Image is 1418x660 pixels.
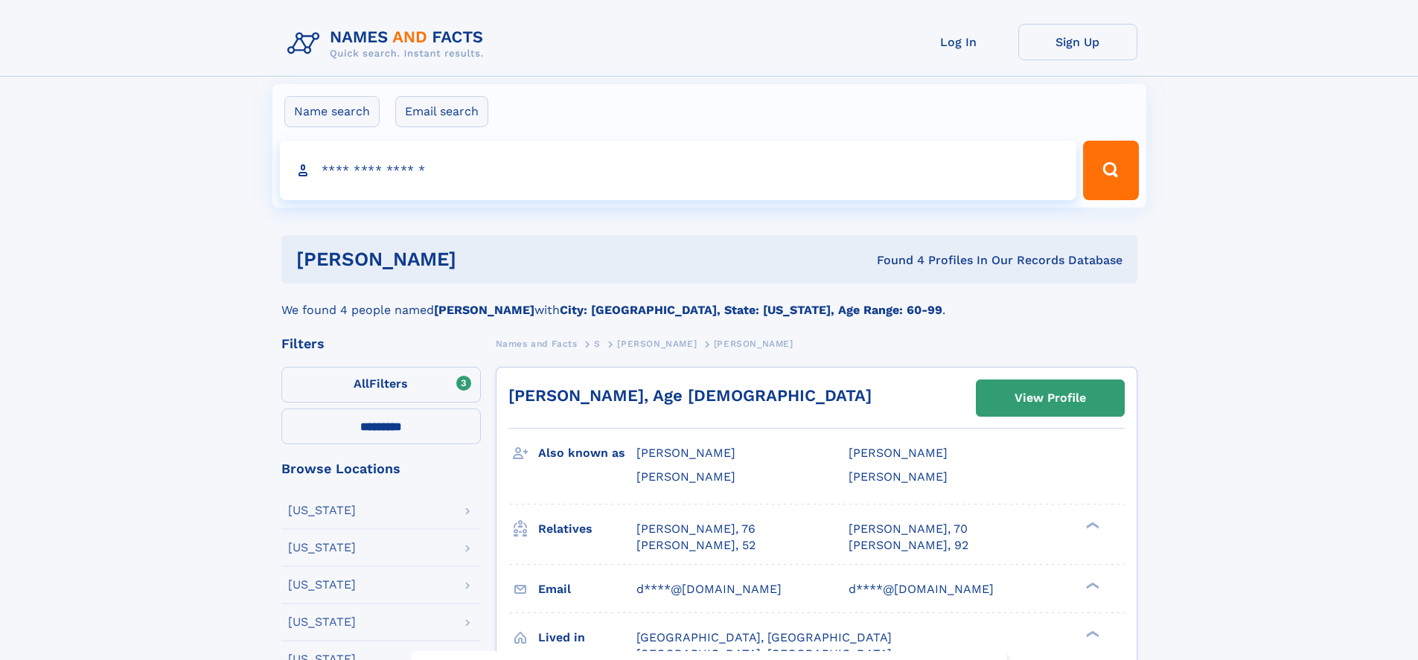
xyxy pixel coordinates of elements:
[281,337,481,350] div: Filters
[288,542,356,554] div: [US_STATE]
[666,252,1122,269] div: Found 4 Profiles In Our Records Database
[849,521,968,537] a: [PERSON_NAME], 70
[538,440,636,466] h3: Also known as
[538,516,636,542] h3: Relatives
[714,339,793,349] span: [PERSON_NAME]
[281,283,1137,319] div: We found 4 people named with .
[636,630,892,644] span: [GEOGRAPHIC_DATA], [GEOGRAPHIC_DATA]
[1018,24,1137,60] a: Sign Up
[849,446,948,460] span: [PERSON_NAME]
[281,24,496,64] img: Logo Names and Facts
[617,334,697,353] a: [PERSON_NAME]
[636,537,756,554] a: [PERSON_NAME], 52
[288,504,356,516] div: [US_STATE]
[594,339,601,349] span: S
[1015,381,1086,415] div: View Profile
[1082,629,1100,638] div: ❯
[1082,520,1100,530] div: ❯
[560,303,942,317] b: City: [GEOGRAPHIC_DATA], State: [US_STATE], Age Range: 60-99
[849,537,968,554] a: [PERSON_NAME], 92
[281,462,481,475] div: Browse Locations
[977,380,1124,416] a: View Profile
[899,24,1018,60] a: Log In
[538,577,636,602] h3: Email
[636,470,735,484] span: [PERSON_NAME]
[1082,580,1100,590] div: ❯
[288,579,356,591] div: [US_STATE]
[354,377,369,391] span: All
[617,339,697,349] span: [PERSON_NAME]
[281,367,481,403] label: Filters
[284,96,380,127] label: Name search
[395,96,488,127] label: Email search
[296,250,667,269] h1: [PERSON_NAME]
[1083,141,1138,200] button: Search Button
[496,334,578,353] a: Names and Facts
[636,521,756,537] a: [PERSON_NAME], 76
[508,386,872,405] a: [PERSON_NAME], Age [DEMOGRAPHIC_DATA]
[434,303,534,317] b: [PERSON_NAME]
[280,141,1077,200] input: search input
[594,334,601,353] a: S
[288,616,356,628] div: [US_STATE]
[849,470,948,484] span: [PERSON_NAME]
[636,446,735,460] span: [PERSON_NAME]
[538,625,636,650] h3: Lived in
